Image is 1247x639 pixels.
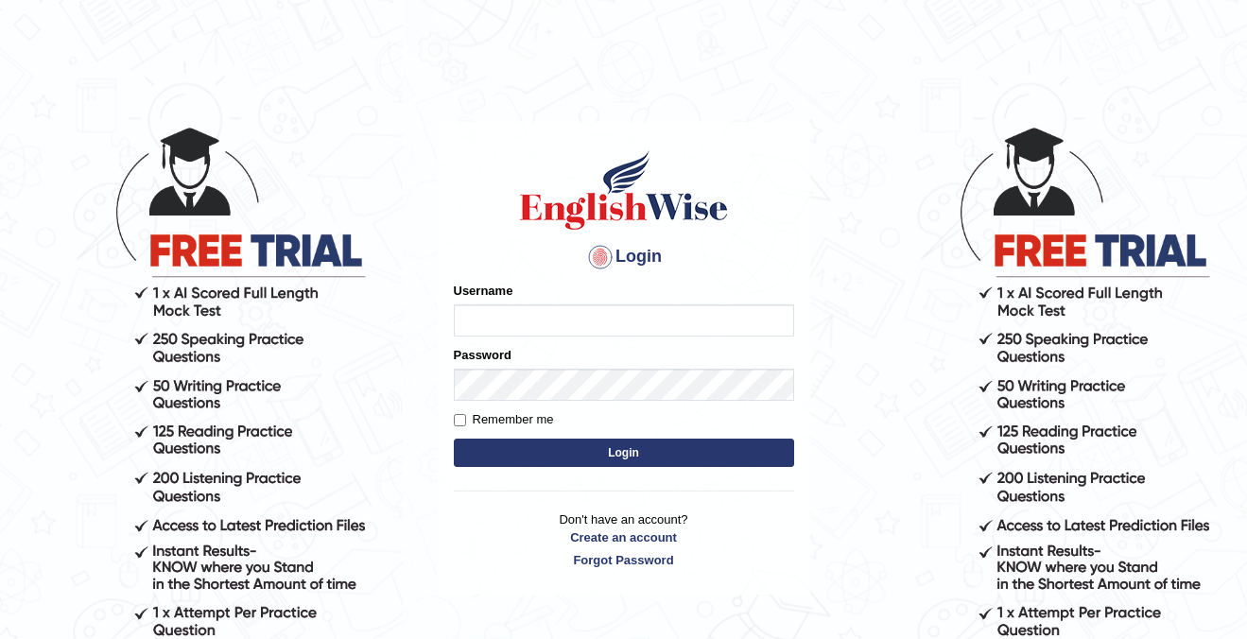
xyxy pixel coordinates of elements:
input: Remember me [454,414,466,426]
h4: Login [454,242,794,272]
a: Create an account [454,528,794,546]
button: Login [454,439,794,467]
label: Password [454,346,511,364]
label: Username [454,282,513,300]
a: Forgot Password [454,551,794,569]
p: Don't have an account? [454,510,794,569]
img: Logo of English Wise sign in for intelligent practice with AI [516,147,732,233]
label: Remember me [454,410,554,429]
